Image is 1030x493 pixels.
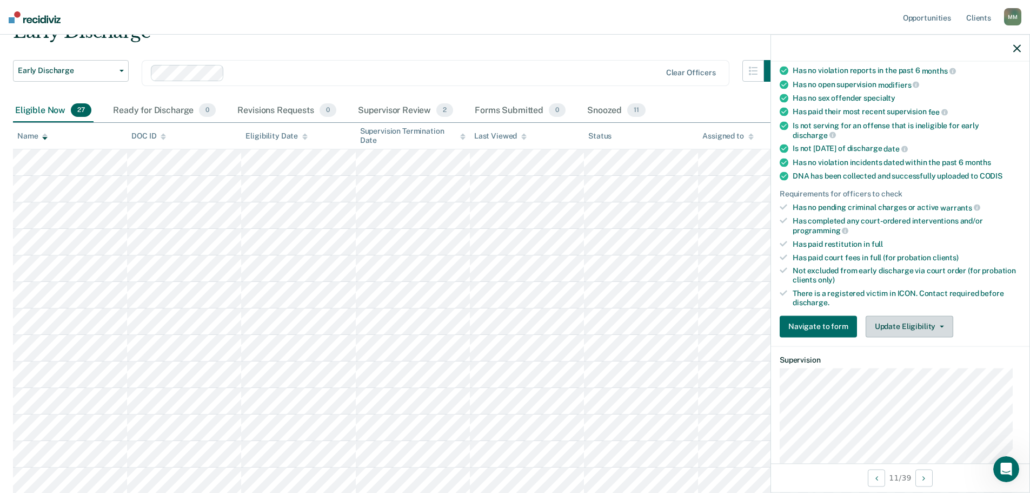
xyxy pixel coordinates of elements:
[18,66,115,75] span: Early Discharge
[549,103,566,117] span: 0
[793,216,1021,235] div: Has completed any court-ordered interventions and/or
[940,203,980,212] span: warrants
[793,266,1021,285] div: Not excluded from early discharge via court order (for probation clients
[11,127,205,157] div: Send us a message
[245,132,308,141] div: Eligibility Date
[22,21,81,38] img: logo
[793,94,1021,103] div: Has no sex offender
[878,80,920,89] span: modifiers
[793,298,829,306] span: discharge.
[818,275,835,284] span: only)
[702,132,753,141] div: Assigned to
[780,189,1021,199] div: Requirements for officers to check
[473,99,568,123] div: Forms Submitted
[235,99,338,123] div: Revisions Requests
[13,99,94,123] div: Eligible Now
[933,253,959,261] span: clients)
[872,239,883,248] span: full
[883,144,907,153] span: date
[17,132,48,141] div: Name
[863,94,895,102] span: specialty
[360,127,466,145] div: Supervision Termination Date
[588,132,612,141] div: Status
[793,107,1021,117] div: Has paid their most recent supervision
[793,202,1021,212] div: Has no pending criminal charges or active
[793,226,848,235] span: programming
[144,365,181,372] span: Messages
[22,136,181,148] div: Send us a message
[1004,8,1021,25] div: M M
[666,68,716,77] div: Clear officers
[868,469,885,487] button: Previous Opportunity
[106,17,128,39] img: Profile image for Nora
[780,315,861,337] a: Navigate to form
[965,158,991,167] span: months
[993,456,1019,482] iframe: Intercom live chat
[928,108,948,116] span: fee
[922,67,956,75] span: months
[585,99,648,123] div: Snoozed
[186,17,205,37] div: Close
[793,121,1021,140] div: Is not serving for an offense that is ineligible for early
[793,239,1021,248] div: Has paid restitution in
[474,132,527,141] div: Last Viewed
[780,355,1021,364] dt: Supervision
[793,172,1021,181] div: DNA has been collected and successfully uploaded to
[131,132,166,141] div: DOC ID
[320,103,336,117] span: 0
[13,21,786,51] div: Early Discharge
[9,11,61,23] img: Recidiviz
[793,66,1021,76] div: Has no violation reports in the past 6
[42,365,66,372] span: Home
[771,463,1029,492] div: 11 / 39
[199,103,216,117] span: 0
[915,469,933,487] button: Next Opportunity
[356,99,456,123] div: Supervisor Review
[111,99,218,123] div: Ready for Discharge
[71,103,91,117] span: 27
[793,80,1021,89] div: Has no open supervision
[147,17,169,39] img: Profile image for Rajan
[793,130,836,139] span: discharge
[793,158,1021,167] div: Has no violation incidents dated within the past 6
[866,315,953,337] button: Update Eligibility
[22,77,195,95] p: Hi [PERSON_NAME]
[627,103,646,117] span: 11
[127,17,148,39] img: Profile image for Kim
[108,338,216,381] button: Messages
[22,95,195,114] p: How can we help?
[793,289,1021,307] div: There is a registered victim in ICON. Contact required before
[436,103,453,117] span: 2
[780,315,857,337] button: Navigate to form
[793,144,1021,154] div: Is not [DATE] of discharge
[793,253,1021,262] div: Has paid court fees in full (for probation
[980,172,1002,180] span: CODIS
